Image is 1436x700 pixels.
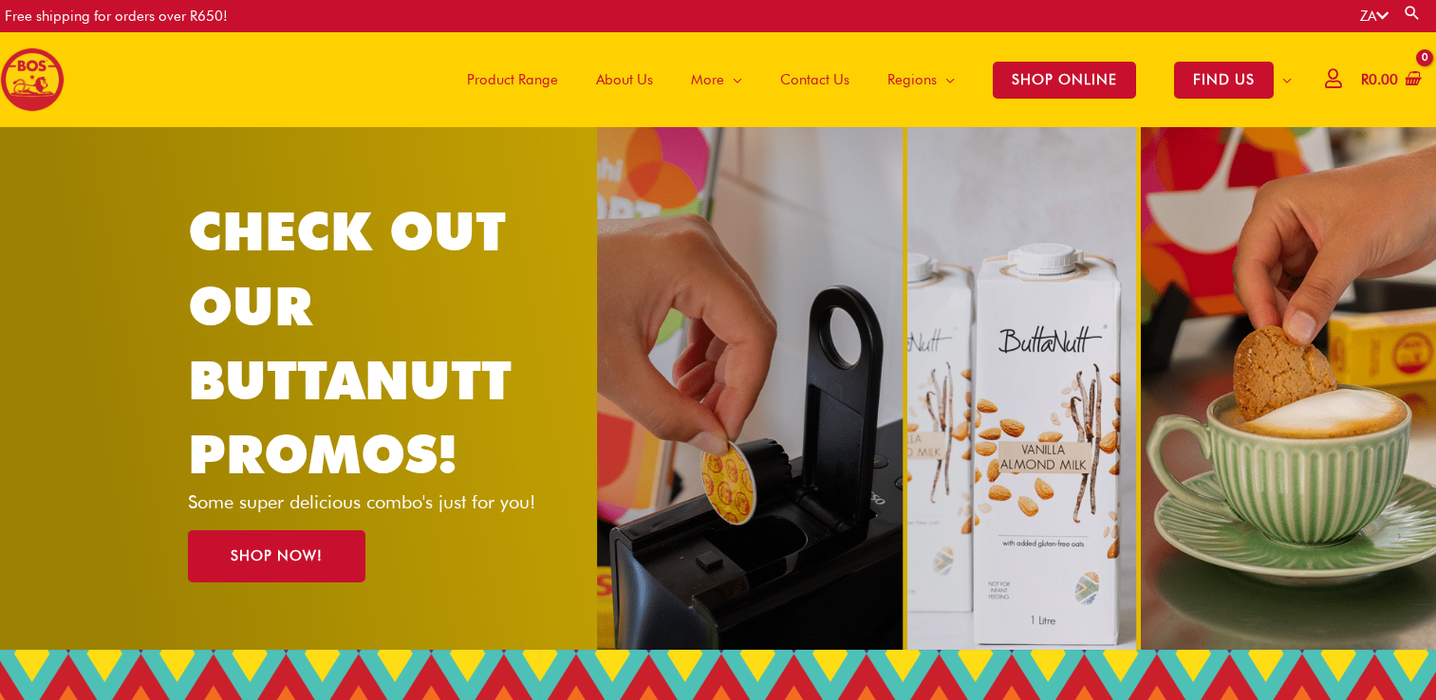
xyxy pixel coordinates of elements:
[448,32,577,127] a: Product Range
[188,492,569,511] p: Some super delicious combo's just for you!
[1361,71,1398,88] bdi: 0.00
[691,51,724,108] span: More
[577,32,672,127] a: About Us
[188,530,365,582] a: SHOP NOW!
[596,51,653,108] span: About Us
[1403,4,1422,22] a: Search button
[434,32,1311,127] nav: Site Navigation
[868,32,974,127] a: Regions
[467,51,558,108] span: Product Range
[1360,8,1389,25] a: ZA
[993,62,1136,99] span: SHOP ONLINE
[1174,62,1274,99] span: FIND US
[188,199,512,486] a: CHECK OUT OUR BUTTANUTT PROMOS!
[231,549,323,563] span: SHOP NOW!
[672,32,761,127] a: More
[974,32,1155,127] a: SHOP ONLINE
[761,32,868,127] a: Contact Us
[887,51,937,108] span: Regions
[1357,59,1422,101] a: View Shopping Cart, empty
[1361,71,1369,88] span: R
[780,51,849,108] span: Contact Us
